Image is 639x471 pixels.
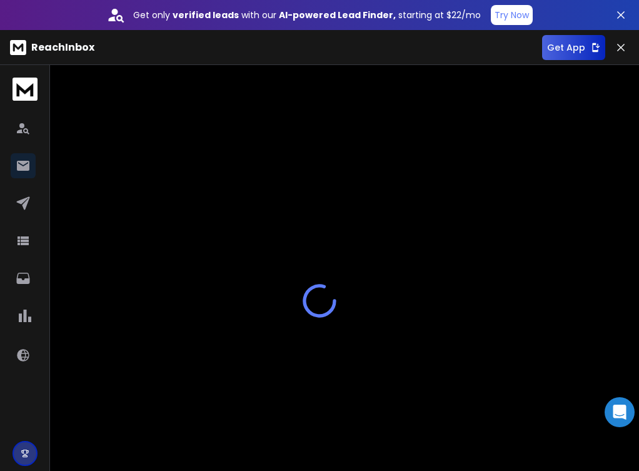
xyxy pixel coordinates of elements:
div: Open Intercom Messenger [605,397,635,427]
p: Try Now [495,9,529,21]
strong: AI-powered Lead Finder, [279,9,396,21]
p: Get only with our starting at $22/mo [133,9,481,21]
button: Try Now [491,5,533,25]
img: logo [13,78,38,101]
p: ReachInbox [31,40,94,55]
strong: verified leads [173,9,239,21]
button: Get App [542,35,605,60]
